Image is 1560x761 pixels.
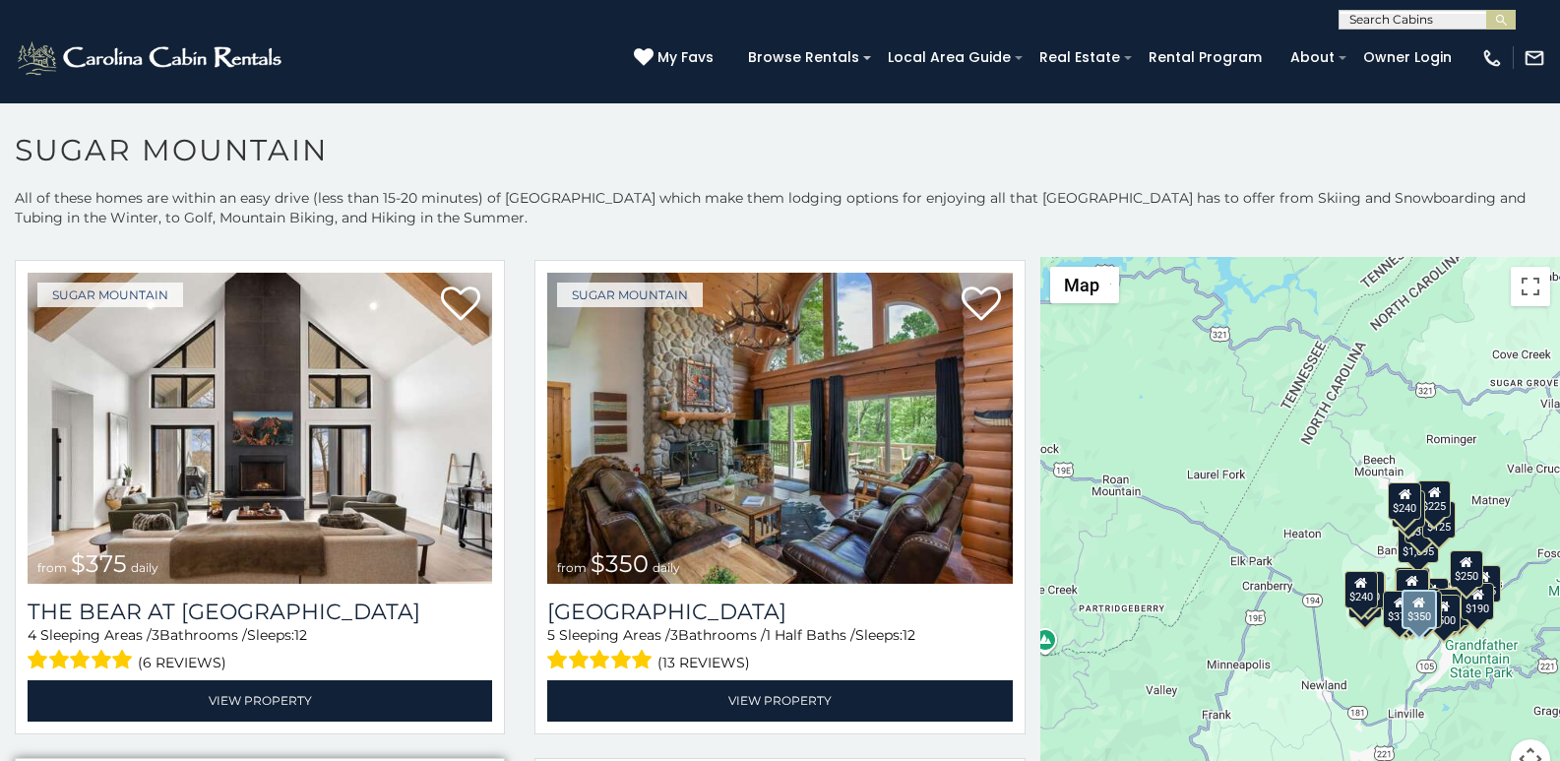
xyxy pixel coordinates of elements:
[1449,550,1482,588] div: $250
[547,599,1012,625] a: [GEOGRAPHIC_DATA]
[766,626,855,644] span: 1 Half Baths /
[1030,42,1130,73] a: Real Estate
[37,560,67,575] span: from
[1353,42,1462,73] a: Owner Login
[547,273,1012,584] a: Grouse Moor Lodge from $350 daily
[657,47,714,68] span: My Favs
[1437,589,1470,626] div: $195
[657,650,750,675] span: (13 reviews)
[71,549,127,578] span: $375
[547,273,1012,584] img: Grouse Moor Lodge
[1383,591,1416,628] div: $375
[1396,569,1429,606] div: $300
[28,626,36,644] span: 4
[1427,595,1461,632] div: $500
[131,560,158,575] span: daily
[28,273,492,584] a: The Bear At Sugar Mountain from $375 daily
[1050,267,1119,303] button: Change map style
[962,285,1001,326] a: Add to favorites
[557,560,587,575] span: from
[28,273,492,584] img: The Bear At Sugar Mountain
[1064,275,1099,295] span: Map
[591,549,649,578] span: $350
[37,283,183,307] a: Sugar Mountain
[634,47,718,69] a: My Favs
[1422,501,1456,539] div: $125
[1417,480,1451,518] div: $225
[28,599,492,625] h3: The Bear At Sugar Mountain
[1467,565,1501,602] div: $155
[1396,567,1429,604] div: $265
[670,626,678,644] span: 3
[547,625,1012,675] div: Sleeping Areas / Bathrooms / Sleeps:
[547,680,1012,721] a: View Property
[1402,590,1437,629] div: $350
[152,626,159,644] span: 3
[15,38,287,78] img: White-1-2.png
[557,283,703,307] a: Sugar Mountain
[547,626,555,644] span: 5
[1280,42,1344,73] a: About
[1511,267,1550,306] button: Toggle fullscreen view
[1392,490,1425,528] div: $170
[1524,47,1545,69] img: mail-regular-white.png
[738,42,869,73] a: Browse Rentals
[653,560,680,575] span: daily
[28,625,492,675] div: Sleeping Areas / Bathrooms / Sleeps:
[28,680,492,721] a: View Property
[138,650,226,675] span: (6 reviews)
[294,626,307,644] span: 12
[547,599,1012,625] h3: Grouse Moor Lodge
[878,42,1021,73] a: Local Area Guide
[1395,567,1428,604] div: $190
[1388,482,1421,520] div: $240
[28,599,492,625] a: The Bear At [GEOGRAPHIC_DATA]
[1343,571,1377,608] div: $240
[1397,526,1438,563] div: $1,095
[1408,591,1442,628] div: $350
[903,626,915,644] span: 12
[1481,47,1503,69] img: phone-regular-white.png
[1461,583,1494,620] div: $190
[441,285,480,326] a: Add to favorites
[1414,578,1448,615] div: $200
[1139,42,1272,73] a: Rental Program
